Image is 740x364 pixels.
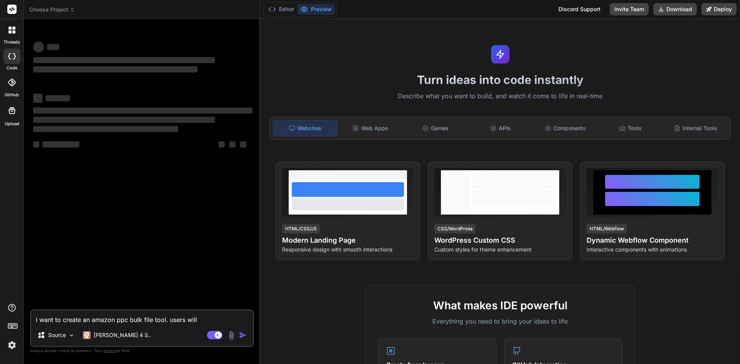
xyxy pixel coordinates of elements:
div: HTML/CSS/JS [282,224,320,233]
span: ‌ [47,44,59,50]
button: Invite Team [610,3,649,15]
span: ‌ [33,94,42,103]
h2: What makes IDE powerful [378,297,622,314]
span: ‌ [33,66,198,72]
span: privacy [103,348,117,353]
span: ‌ [33,126,178,132]
h1: Turn ideas into code instantly [265,73,735,87]
button: Editor [265,4,297,15]
p: Describe what you want to build, and watch it come to life in real-time [265,91,735,101]
div: CSS/WordPress [434,224,476,233]
span: ‌ [33,141,39,148]
label: GitHub [5,92,19,98]
p: Responsive design with smooth interactions [282,246,414,253]
span: ‌ [45,95,70,101]
span: ‌ [33,117,215,123]
button: Download [653,3,697,15]
label: threads [3,39,20,45]
h4: Modern Landing Page [282,235,414,246]
div: APIs [469,120,532,136]
button: Preview [297,4,335,15]
p: Custom styles for theme enhancement [434,246,566,253]
div: Discord Support [554,3,605,15]
div: Games [404,120,468,136]
div: Websites [273,120,337,136]
span: ‌ [240,141,246,148]
span: ‌ [33,57,215,63]
img: settings [5,339,18,352]
p: Interactive components with animations [587,246,718,253]
span: ‌ [229,141,235,148]
span: ‌ [33,42,44,52]
img: icon [239,331,247,339]
img: attachment [227,331,236,340]
div: Components [534,120,597,136]
div: HTML/Webflow [587,224,627,233]
p: Everything you need to bring your ideas to life [378,317,622,326]
h4: Dynamic Webflow Component [587,235,718,246]
div: Tools [599,120,663,136]
span: ‌ [42,141,79,148]
img: Pick Models [68,332,75,339]
button: Deploy [701,3,737,15]
span: ‌ [33,107,252,114]
img: Claude 4 Sonnet [83,331,91,339]
label: code [7,65,17,71]
span: Choose Project [29,6,75,13]
h4: WordPress Custom CSS [434,235,566,246]
p: Always double-check its answers. Your in Bind [30,347,254,354]
div: Web Apps [339,120,402,136]
span: ‌ [219,141,225,148]
p: Source [48,331,66,339]
p: [PERSON_NAME] 4 S.. [94,331,151,339]
div: Internal Tools [664,120,727,136]
textarea: I want to create an amazon ppc bulk file tool. users will [31,310,253,324]
label: Upload [5,121,19,127]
